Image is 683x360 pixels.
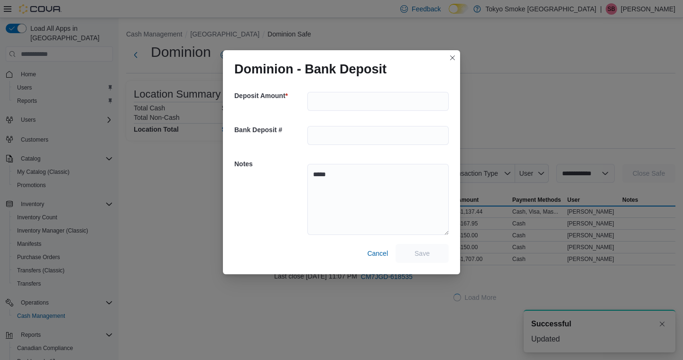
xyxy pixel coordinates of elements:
h5: Notes [234,154,305,173]
button: Closes this modal window [447,52,458,63]
button: Save [396,244,449,263]
h5: Deposit Amount [234,86,305,105]
span: Cancel [367,249,388,258]
h5: Bank Deposit # [234,120,305,139]
span: Save [415,249,430,258]
h1: Dominion - Bank Deposit [234,62,387,77]
button: Cancel [363,244,392,263]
